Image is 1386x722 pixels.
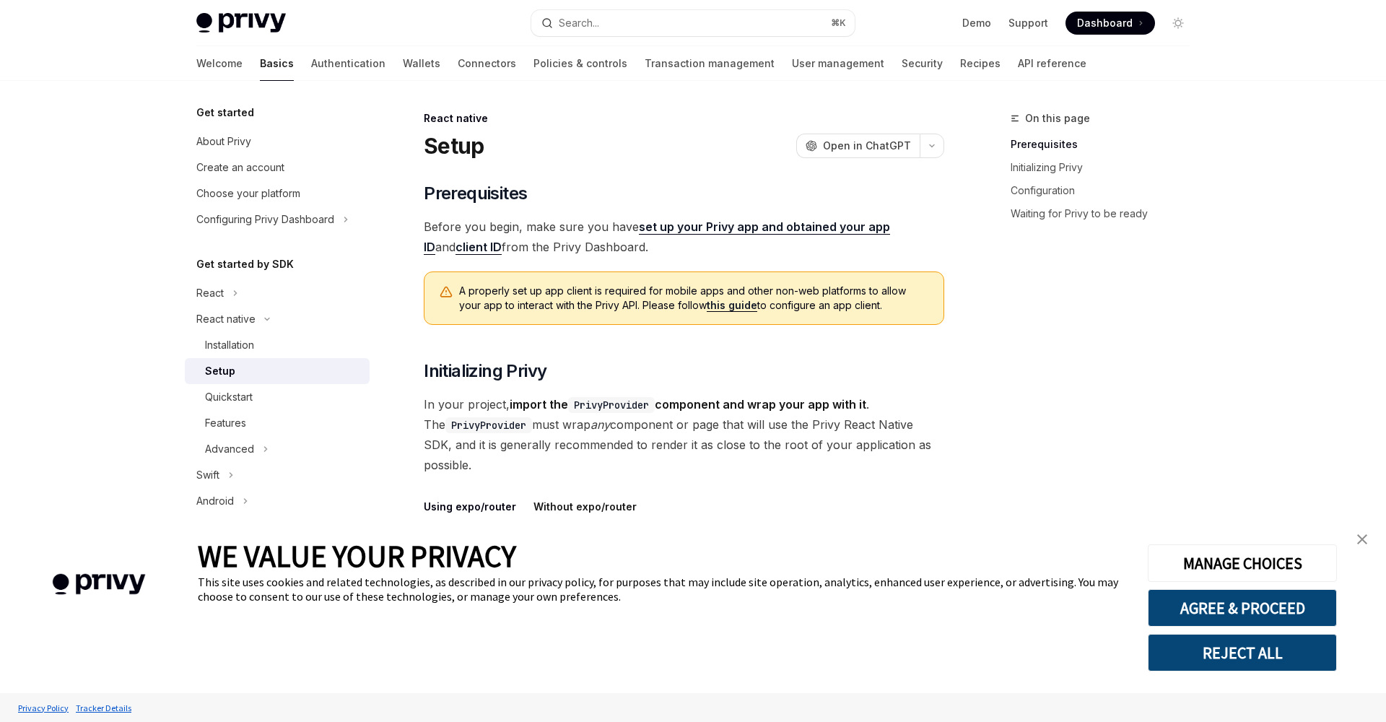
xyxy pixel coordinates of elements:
[439,285,453,300] svg: Warning
[1008,16,1048,30] a: Support
[424,182,527,205] span: Prerequisites
[962,16,991,30] a: Demo
[198,575,1126,604] div: This site uses cookies and related technologies, as described in our privacy policy, for purposes...
[424,133,484,159] h1: Setup
[510,397,866,412] strong: import the component and wrap your app with it
[796,134,920,158] button: Open in ChatGPT
[1148,544,1337,582] button: MANAGE CHOICES
[185,410,370,436] a: Features
[205,362,235,380] div: Setup
[1167,12,1190,35] button: Toggle dark mode
[196,159,284,176] div: Create an account
[205,388,253,406] div: Quickstart
[424,360,546,383] span: Initializing Privy
[531,10,855,36] button: Search...⌘K
[645,46,775,81] a: Transaction management
[185,384,370,410] a: Quickstart
[196,13,286,33] img: light logo
[902,46,943,81] a: Security
[311,46,385,81] a: Authentication
[1011,156,1201,179] a: Initializing Privy
[445,417,532,433] code: PrivyProvider
[198,537,516,575] span: WE VALUE YOUR PRIVACY
[1025,110,1090,127] span: On this page
[185,332,370,358] a: Installation
[196,133,251,150] div: About Privy
[196,46,243,81] a: Welcome
[1348,525,1377,554] a: close banner
[1065,12,1155,35] a: Dashboard
[823,139,911,153] span: Open in ChatGPT
[533,490,637,523] button: Without expo/router
[14,695,72,721] a: Privacy Policy
[403,46,440,81] a: Wallets
[196,211,334,228] div: Configuring Privy Dashboard
[424,490,516,523] button: Using expo/router
[185,129,370,155] a: About Privy
[185,180,370,206] a: Choose your platform
[459,284,929,313] span: A properly set up app client is required for mobile apps and other non-web platforms to allow you...
[424,111,944,126] div: React native
[1357,534,1367,544] img: close banner
[1011,202,1201,225] a: Waiting for Privy to be ready
[185,155,370,180] a: Create an account
[1148,589,1337,627] button: AGREE & PROCEED
[1011,133,1201,156] a: Prerequisites
[205,414,246,432] div: Features
[196,492,234,510] div: Android
[196,466,219,484] div: Swift
[456,240,502,255] a: client ID
[72,695,135,721] a: Tracker Details
[533,46,627,81] a: Policies & controls
[792,46,884,81] a: User management
[196,185,300,202] div: Choose your platform
[22,553,176,616] img: company logo
[424,219,890,255] a: set up your Privy app and obtained your app ID
[260,46,294,81] a: Basics
[458,46,516,81] a: Connectors
[196,256,294,273] h5: Get started by SDK
[559,14,599,32] div: Search...
[196,284,224,302] div: React
[831,17,846,29] span: ⌘ K
[1011,179,1201,202] a: Configuration
[707,299,757,312] a: this guide
[205,336,254,354] div: Installation
[185,358,370,384] a: Setup
[196,310,256,328] div: React native
[424,394,944,475] span: In your project, . The must wrap component or page that will use the Privy React Native SDK, and ...
[424,217,944,257] span: Before you begin, make sure you have and from the Privy Dashboard.
[568,397,655,413] code: PrivyProvider
[1077,16,1133,30] span: Dashboard
[1018,46,1086,81] a: API reference
[196,104,254,121] h5: Get started
[205,440,254,458] div: Advanced
[960,46,1001,81] a: Recipes
[1148,634,1337,671] button: REJECT ALL
[590,417,610,432] em: any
